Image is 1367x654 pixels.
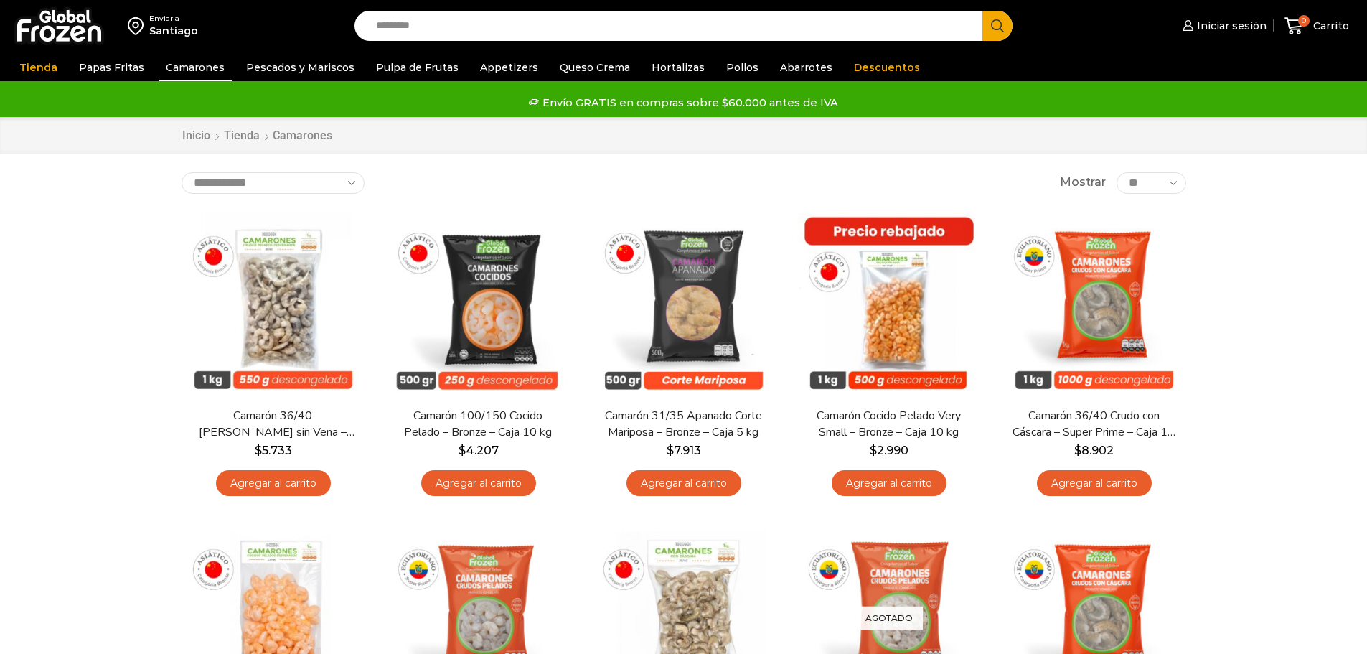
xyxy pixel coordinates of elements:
bdi: 7.913 [667,444,701,457]
a: Descuentos [847,54,927,81]
span: $ [870,444,877,457]
bdi: 4.207 [459,444,499,457]
div: Santiago [149,24,198,38]
a: Pollos [719,54,766,81]
a: Pulpa de Frutas [369,54,466,81]
p: Agotado [855,607,923,630]
span: $ [667,444,674,457]
a: Agregar al carrito: “Camarón 36/40 Crudo con Cáscara - Super Prime - Caja 10 kg” [1037,470,1152,497]
a: Pescados y Mariscos [239,54,362,81]
select: Pedido de la tienda [182,172,365,194]
a: Agregar al carrito: “Camarón Cocido Pelado Very Small - Bronze - Caja 10 kg” [832,470,946,497]
span: Iniciar sesión [1193,19,1267,33]
nav: Breadcrumb [182,128,332,144]
a: Camarones [159,54,232,81]
a: Papas Fritas [72,54,151,81]
a: Agregar al carrito: “Camarón 31/35 Apanado Corte Mariposa - Bronze - Caja 5 kg” [626,470,741,497]
div: Enviar a [149,14,198,24]
a: Inicio [182,128,211,144]
a: Tienda [12,54,65,81]
span: Carrito [1310,19,1349,33]
span: Mostrar [1060,174,1106,191]
a: Agregar al carrito: “Camarón 100/150 Cocido Pelado - Bronze - Caja 10 kg” [421,470,536,497]
a: Queso Crema [553,54,637,81]
span: $ [255,444,262,457]
bdi: 2.990 [870,444,908,457]
a: Iniciar sesión [1179,11,1267,40]
a: Hortalizas [644,54,712,81]
a: Agregar al carrito: “Camarón 36/40 Crudo Pelado sin Vena - Bronze - Caja 10 kg” [216,470,331,497]
button: Search button [982,11,1013,41]
span: $ [1074,444,1081,457]
a: Appetizers [473,54,545,81]
a: 0 Carrito [1281,9,1353,43]
a: Camarón 31/35 Apanado Corte Mariposa – Bronze – Caja 5 kg [601,408,766,441]
span: 0 [1298,15,1310,27]
a: Camarón 36/40 [PERSON_NAME] sin Vena – Bronze – Caja 10 kg [190,408,355,441]
span: $ [459,444,466,457]
a: Camarón 36/40 Crudo con Cáscara – Super Prime – Caja 10 kg [1011,408,1176,441]
h1: Camarones [273,129,332,142]
bdi: 5.733 [255,444,292,457]
a: Tienda [223,128,260,144]
img: address-field-icon.svg [128,14,149,38]
a: Camarón 100/150 Cocido Pelado – Bronze – Caja 10 kg [395,408,560,441]
a: Camarón Cocido Pelado Very Small – Bronze – Caja 10 kg [806,408,971,441]
a: Abarrotes [773,54,840,81]
bdi: 8.902 [1074,444,1114,457]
